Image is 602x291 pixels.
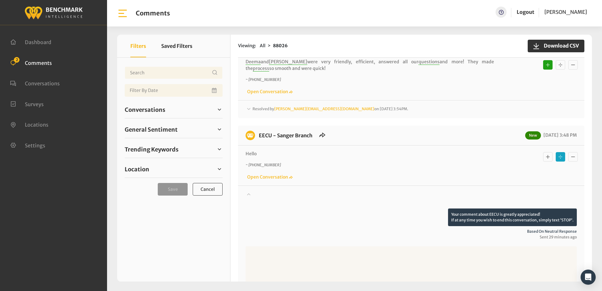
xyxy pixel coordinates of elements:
span: Resolved by on [DATE] 3:54PM. [253,106,408,111]
span: [PERSON_NAME] [269,59,307,65]
a: Open Conversation [246,89,293,94]
a: Conversations [125,105,223,114]
img: benchmark [246,131,255,140]
i: ~ [PHONE_NUMBER] [246,163,281,167]
div: Basic example [542,151,579,163]
span: General Sentiment [125,125,178,134]
span: Surveys [25,101,44,107]
h1: Comments [136,9,170,17]
span: Location [125,165,149,174]
input: Username [125,66,223,79]
a: [PERSON_NAME] [544,7,587,18]
span: Locations [25,122,48,128]
span: Settings [25,142,45,148]
a: Logout [517,7,534,18]
span: Conversations [125,106,165,114]
a: Settings [10,142,45,148]
div: Basic example [542,59,579,71]
p: Your comment about EECU is greatly appreciated! If at any time you wish to end this conversation,... [448,208,577,226]
span: Sent 29 minutes ago [246,234,577,240]
span: Download CSV [540,42,579,49]
a: Surveys [10,100,44,107]
span: Dashboard [25,39,51,45]
span: All [260,43,265,48]
p: Hello [246,151,494,157]
button: Download CSV [528,40,584,52]
a: EECU - Sanger Branch [259,132,312,139]
button: Saved Filters [161,35,192,57]
p: and were very friendly, efficient, answered all our and more! They made the so smooth and were qu... [246,59,494,72]
span: Conversations [25,80,60,87]
div: Open Intercom Messenger [581,270,596,285]
div: Resolved by[PERSON_NAME][EMAIL_ADDRESS][DOMAIN_NAME]on [DATE] 3:54PM. [246,106,577,113]
img: benchmark [24,5,83,20]
input: Date range input field [125,84,223,97]
a: Comments 2 [10,59,52,66]
a: Trending Keywords [125,145,223,154]
span: [DATE] 3:48 PM [542,132,577,138]
i: ~ [PHONE_NUMBER] [246,77,281,82]
span: Based on neutral response [246,229,577,234]
a: [PERSON_NAME][EMAIL_ADDRESS][DOMAIN_NAME] [274,106,374,111]
a: Logout [517,9,534,15]
a: Dashboard [10,38,51,45]
span: process [253,66,269,71]
button: Open Calendar [211,84,219,97]
span: 2 [14,57,20,63]
span: Viewing: [238,43,256,49]
a: Open Conversation [246,174,293,180]
a: General Sentiment [125,125,223,134]
span: Trending Keywords [125,145,179,154]
h6: EECU - Sanger Branch [255,131,316,140]
button: Cancel [193,183,223,196]
a: Locations [10,121,48,127]
button: Filters [130,35,146,57]
span: New [525,131,541,140]
img: bar [117,8,128,19]
a: Location [125,164,223,174]
span: [PERSON_NAME] [544,9,587,15]
a: Conversations [10,80,60,86]
span: questions [418,59,440,65]
span: Comments [25,60,52,66]
strong: 88026 [273,43,288,48]
span: Deema [246,59,261,65]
